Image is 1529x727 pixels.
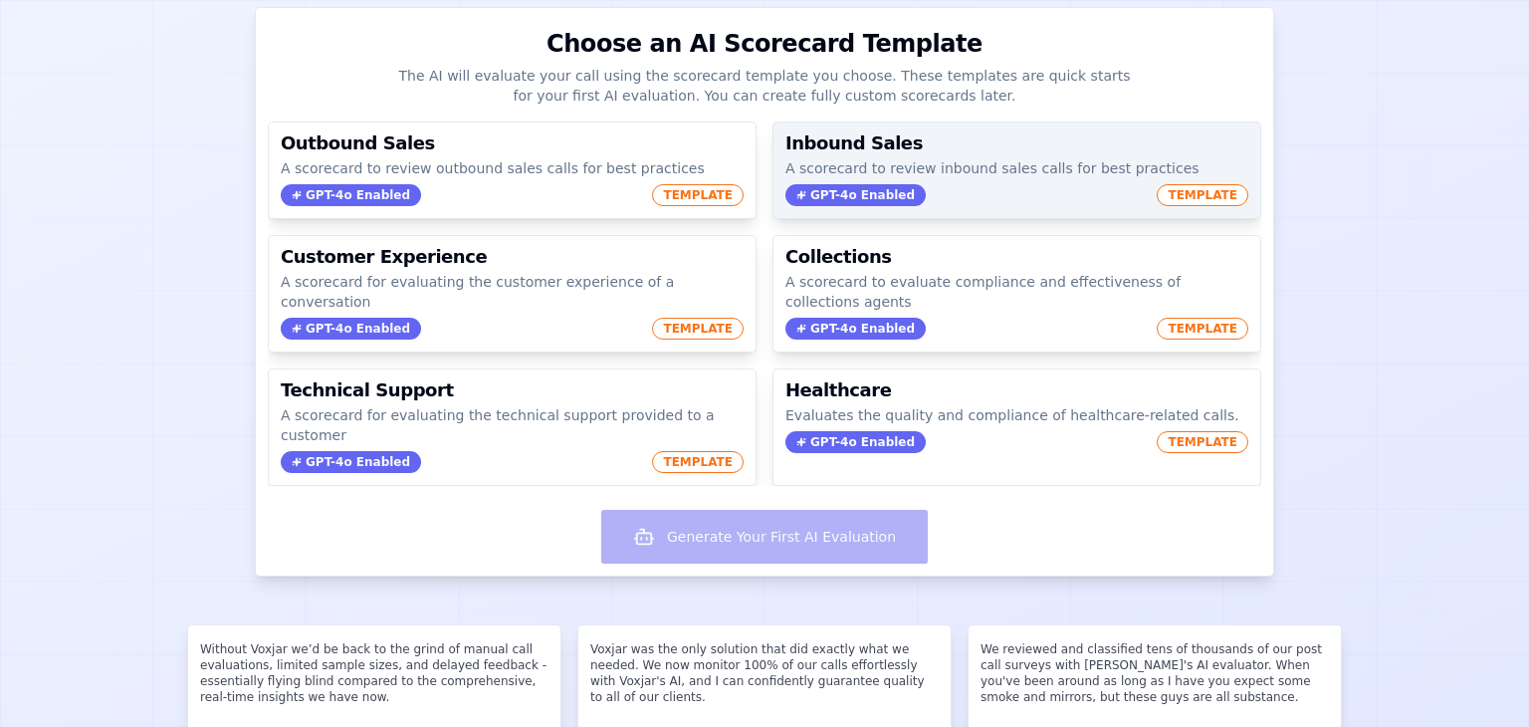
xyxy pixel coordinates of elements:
[1157,431,1248,453] span: TEMPLATE
[785,318,926,340] span: GPT-4o Enabled
[200,641,548,721] p: Without Voxjar we’d be back to the grind of manual call evaluations, limited sample sizes, and de...
[590,641,939,721] p: Voxjar was the only solution that did exactly what we needed. We now monitor 100% of our calls ef...
[785,248,1248,266] h3: Collections
[652,318,744,340] span: TEMPLATE
[281,405,744,445] p: A scorecard for evaluating the technical support provided to a customer
[281,134,744,152] h3: Outbound Sales
[281,451,421,473] span: GPT-4o Enabled
[785,381,1248,399] h3: Healthcare
[785,431,926,453] span: GPT-4o Enabled
[785,184,926,206] span: GPT-4o Enabled
[281,318,421,340] span: GPT-4o Enabled
[981,641,1329,721] p: We reviewed and classified tens of thousands of our post call surveys with [PERSON_NAME]'s AI eva...
[546,28,983,60] h1: Choose an AI Scorecard Template
[785,405,1248,425] p: Evaluates the quality and compliance of healthcare-related calls.
[652,451,744,473] span: TEMPLATE
[281,248,744,266] h3: Customer Experience
[652,184,744,206] span: TEMPLATE
[1157,318,1248,340] span: TEMPLATE
[392,66,1138,106] p: The AI will evaluate your call using the scorecard template you choose. These templates are quick...
[281,158,744,178] p: A scorecard to review outbound sales calls for best practices
[1157,184,1248,206] span: TEMPLATE
[785,272,1248,312] p: A scorecard to evaluate compliance and effectiveness of collections agents
[281,381,744,399] h3: Technical Support
[785,134,1248,152] h3: Inbound Sales
[281,184,421,206] span: GPT-4o Enabled
[281,272,744,312] p: A scorecard for evaluating the customer experience of a conversation
[785,158,1248,178] p: A scorecard to review inbound sales calls for best practices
